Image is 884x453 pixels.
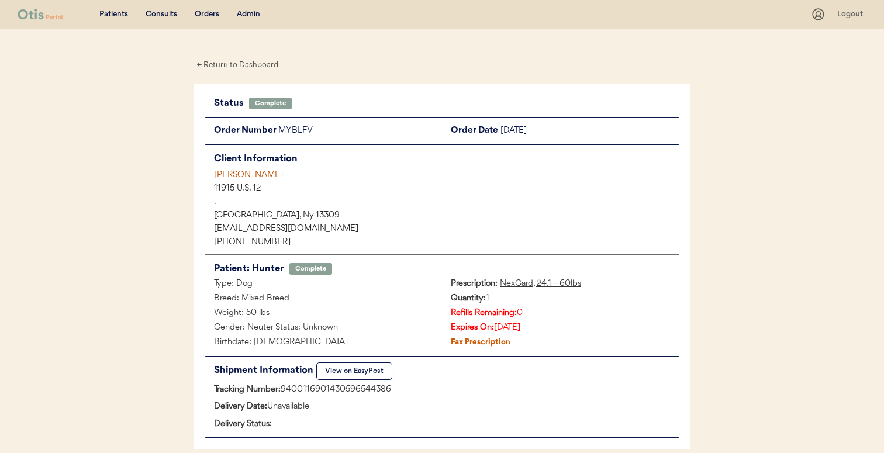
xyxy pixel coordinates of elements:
[500,279,581,288] u: NexGard, 24.1 - 60lbs
[214,169,679,181] div: [PERSON_NAME]
[278,124,442,139] div: MYBLFV
[214,420,272,428] strong: Delivery Status:
[205,124,278,139] div: Order Number
[214,95,249,112] div: Status
[205,292,442,306] div: Breed: Mixed Breed
[451,279,498,288] strong: Prescription:
[214,198,679,206] div: .
[205,400,679,414] div: Unavailable
[442,306,679,321] div: 0
[214,402,267,411] strong: Delivery Date:
[205,336,442,350] div: Birthdate: [DEMOGRAPHIC_DATA]
[442,321,679,336] div: [DATE]
[214,362,316,379] div: Shipment Information
[146,9,177,20] div: Consults
[205,306,442,321] div: Weight: 50 lbs
[837,9,866,20] div: Logout
[214,151,679,167] div: Client Information
[451,294,486,303] strong: Quantity:
[214,212,679,220] div: [GEOGRAPHIC_DATA], Ny 13309
[451,323,494,332] strong: Expires On:
[214,185,679,193] div: 11915 U.S. 12
[194,58,281,72] div: ← Return to Dashboard
[195,9,219,20] div: Orders
[214,385,281,394] strong: Tracking Number:
[205,277,442,292] div: Type: Dog
[99,9,128,20] div: Patients
[500,124,679,139] div: [DATE]
[205,383,679,397] div: 9400116901430596544386
[205,321,442,336] div: Gender: Neuter Status: Unknown
[316,362,392,380] button: View on EasyPost
[214,261,284,277] div: Patient: Hunter
[451,309,517,317] strong: Refills Remaining:
[237,9,260,20] div: Admin
[442,124,500,139] div: Order Date
[442,292,679,306] div: 1
[214,238,679,247] div: [PHONE_NUMBER]
[214,225,679,233] div: [EMAIL_ADDRESS][DOMAIN_NAME]
[442,336,510,350] div: Fax Prescription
